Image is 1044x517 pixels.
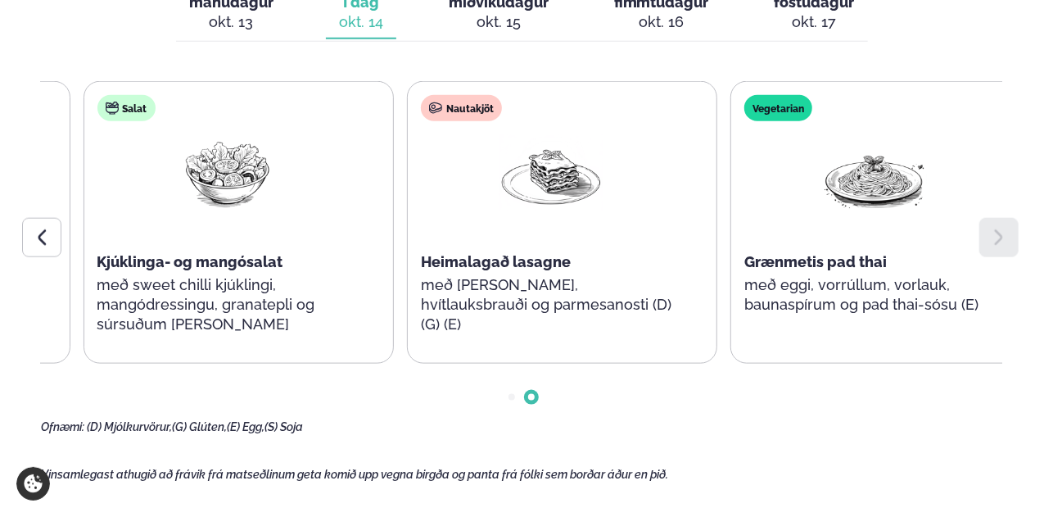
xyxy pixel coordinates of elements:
[97,275,358,334] p: með sweet chilli kjúklingi, mangódressingu, granatepli og súrsuðum [PERSON_NAME]
[744,95,812,121] div: Vegetarian
[775,12,855,32] div: okt. 17
[41,468,668,481] span: Vinsamlegast athugið að frávik frá matseðlinum geta komið upp vegna birgða og panta frá fólki sem...
[499,134,603,211] img: Lasagna.png
[744,275,1005,315] p: með eggi, vorrúllum, vorlauk, baunaspírum og pad thai-sósu (E)
[508,394,515,401] span: Go to slide 1
[106,102,119,115] img: salad.svg
[744,253,887,270] span: Grænmetis pad thai
[449,12,549,32] div: okt. 15
[339,12,383,32] div: okt. 14
[87,420,172,433] span: (D) Mjólkurvörur,
[528,394,535,401] span: Go to slide 2
[822,134,927,211] img: Spagetti.png
[41,420,84,433] span: Ofnæmi:
[264,420,303,433] span: (S) Soja
[172,420,227,433] span: (G) Glúten,
[429,102,442,115] img: beef.svg
[421,275,681,334] p: með [PERSON_NAME], hvítlauksbrauði og parmesanosti (D) (G) (E)
[16,467,50,501] a: Cookie settings
[421,95,502,121] div: Nautakjöt
[175,134,280,211] img: Salad.png
[614,12,709,32] div: okt. 16
[97,95,156,121] div: Salat
[189,12,273,32] div: okt. 13
[421,253,571,270] span: Heimalagað lasagne
[227,420,264,433] span: (E) Egg,
[97,253,283,270] span: Kjúklinga- og mangósalat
